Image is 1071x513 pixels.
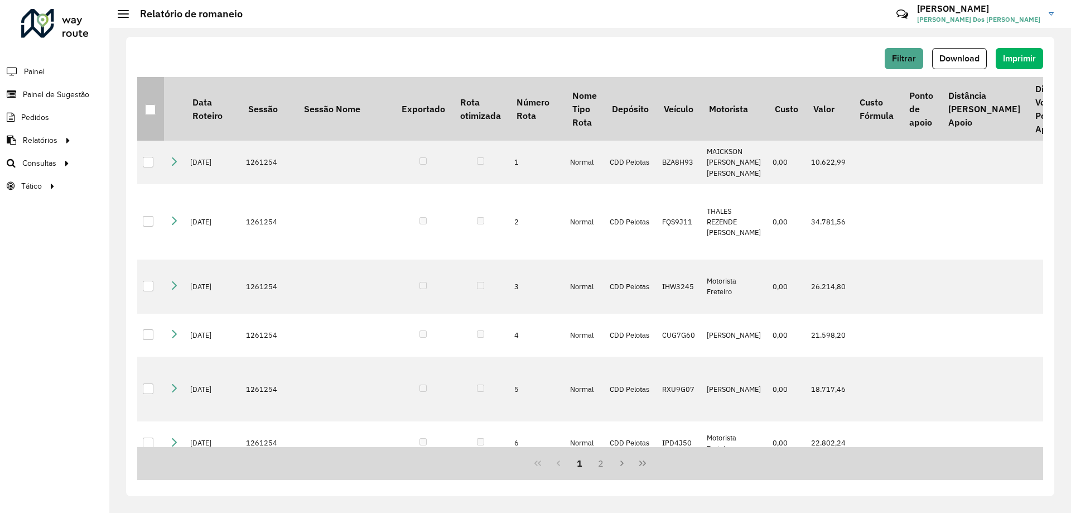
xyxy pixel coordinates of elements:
td: CDD Pelotas [604,184,656,260]
h3: [PERSON_NAME] [917,3,1040,14]
td: 1261254 [240,184,296,260]
td: THALES REZENDE [PERSON_NAME] [701,184,767,260]
th: Valor [805,77,852,141]
span: Relatórios [23,135,57,146]
td: 6 [509,421,565,465]
button: Download [932,48,987,69]
td: [PERSON_NAME] [701,314,767,357]
td: [DATE] [185,421,240,465]
span: [PERSON_NAME] Dos [PERSON_NAME] [917,15,1040,25]
span: Download [939,54,980,63]
td: 18.717,46 [805,357,852,421]
td: 1261254 [240,421,296,465]
td: [DATE] [185,184,240,260]
td: CUG7G60 [657,314,701,357]
td: CDD Pelotas [604,421,656,465]
button: Filtrar [885,48,923,69]
th: Distância [PERSON_NAME] Apoio [940,77,1027,141]
td: 1261254 [240,141,296,184]
td: 21.598,20 [805,314,852,357]
td: [DATE] [185,260,240,314]
td: 1 [509,141,565,184]
td: 34.781,56 [805,184,852,260]
td: 1261254 [240,357,296,421]
button: Last Page [632,453,653,474]
td: 1261254 [240,314,296,357]
td: 0,00 [767,421,805,465]
span: Pedidos [21,112,49,123]
th: Sessão Nome [296,77,394,141]
td: 3 [509,260,565,314]
td: Normal [565,260,604,314]
button: Imprimir [996,48,1043,69]
td: 26.214,80 [805,260,852,314]
td: IHW3245 [657,260,701,314]
td: 10.622,99 [805,141,852,184]
td: RXU9G07 [657,357,701,421]
th: Nome Tipo Rota [565,77,604,141]
td: [PERSON_NAME] [701,357,767,421]
td: Normal [565,357,604,421]
th: Rota otimizada [452,77,508,141]
td: 0,00 [767,314,805,357]
td: BZA8H93 [657,141,701,184]
h2: Relatório de romaneio [129,8,243,20]
button: Next Page [611,453,633,474]
td: [DATE] [185,314,240,357]
th: Veículo [657,77,701,141]
td: 4 [509,314,565,357]
span: Imprimir [1003,54,1036,63]
td: IPD4J50 [657,421,701,465]
td: FQS9J11 [657,184,701,260]
td: 0,00 [767,260,805,314]
td: CDD Pelotas [604,314,656,357]
th: Número Rota [509,77,565,141]
span: Tático [21,180,42,192]
th: Ponto de apoio [901,77,940,141]
span: Painel [24,66,45,78]
td: Motorista Freteiro [701,421,767,465]
span: Filtrar [892,54,916,63]
th: Depósito [604,77,656,141]
th: Motorista [701,77,767,141]
td: CDD Pelotas [604,260,656,314]
td: 22.802,24 [805,421,852,465]
td: [DATE] [185,141,240,184]
button: 2 [590,453,611,474]
th: Custo Fórmula [852,77,901,141]
td: Normal [565,184,604,260]
button: 1 [569,453,590,474]
td: 0,00 [767,357,805,421]
th: Data Roteiro [185,77,240,141]
td: 0,00 [767,184,805,260]
td: MAICKSON [PERSON_NAME] [PERSON_NAME] [701,141,767,184]
td: [DATE] [185,357,240,421]
span: Consultas [22,157,56,169]
td: 5 [509,357,565,421]
td: 2 [509,184,565,260]
th: Sessão [240,77,296,141]
td: 0,00 [767,141,805,184]
td: Normal [565,314,604,357]
th: Exportado [394,77,452,141]
th: Custo [767,77,805,141]
td: CDD Pelotas [604,141,656,184]
td: Normal [565,421,604,465]
td: 1261254 [240,260,296,314]
td: Motorista Freteiro [701,260,767,314]
td: Normal [565,141,604,184]
a: Contato Rápido [890,2,914,26]
span: Painel de Sugestão [23,89,89,100]
td: CDD Pelotas [604,357,656,421]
